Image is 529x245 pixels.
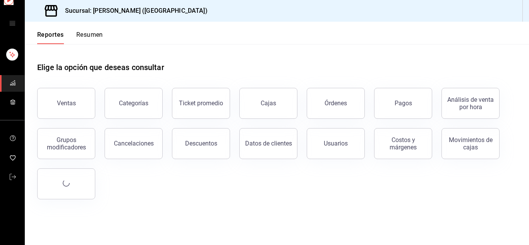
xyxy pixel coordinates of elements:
button: Ticket promedio [172,88,230,119]
div: Descuentos [185,140,217,147]
button: Cajas [239,88,297,119]
div: Categorías [119,99,148,107]
button: Usuarios [307,128,365,159]
div: Análisis de venta por hora [447,96,495,111]
div: navigation tabs [37,31,103,44]
div: Ventas [57,99,76,107]
h3: Sucursal: [PERSON_NAME] ([GEOGRAPHIC_DATA]) [59,6,208,15]
button: Datos de clientes [239,128,297,159]
button: Descuentos [172,128,230,159]
h1: Elige la opción que deseas consultar [37,62,164,73]
button: Análisis de venta por hora [441,88,500,119]
button: Categorías [105,88,163,119]
button: open drawer [9,20,15,26]
button: Resumen [76,31,103,44]
button: Pagos [374,88,432,119]
div: Usuarios [324,140,348,147]
div: Grupos modificadores [42,136,90,151]
div: Pagos [395,99,412,107]
button: Movimientos de cajas [441,128,500,159]
button: Órdenes [307,88,365,119]
div: Costos y márgenes [379,136,427,151]
button: Costos y márgenes [374,128,432,159]
button: Grupos modificadores [37,128,95,159]
button: Reportes [37,31,64,44]
div: Ticket promedio [179,99,223,107]
button: Ventas [37,88,95,119]
div: Movimientos de cajas [447,136,495,151]
div: Datos de clientes [245,140,292,147]
button: Cancelaciones [105,128,163,159]
div: Cancelaciones [114,140,154,147]
div: Órdenes [325,99,347,107]
div: Cajas [261,99,276,107]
